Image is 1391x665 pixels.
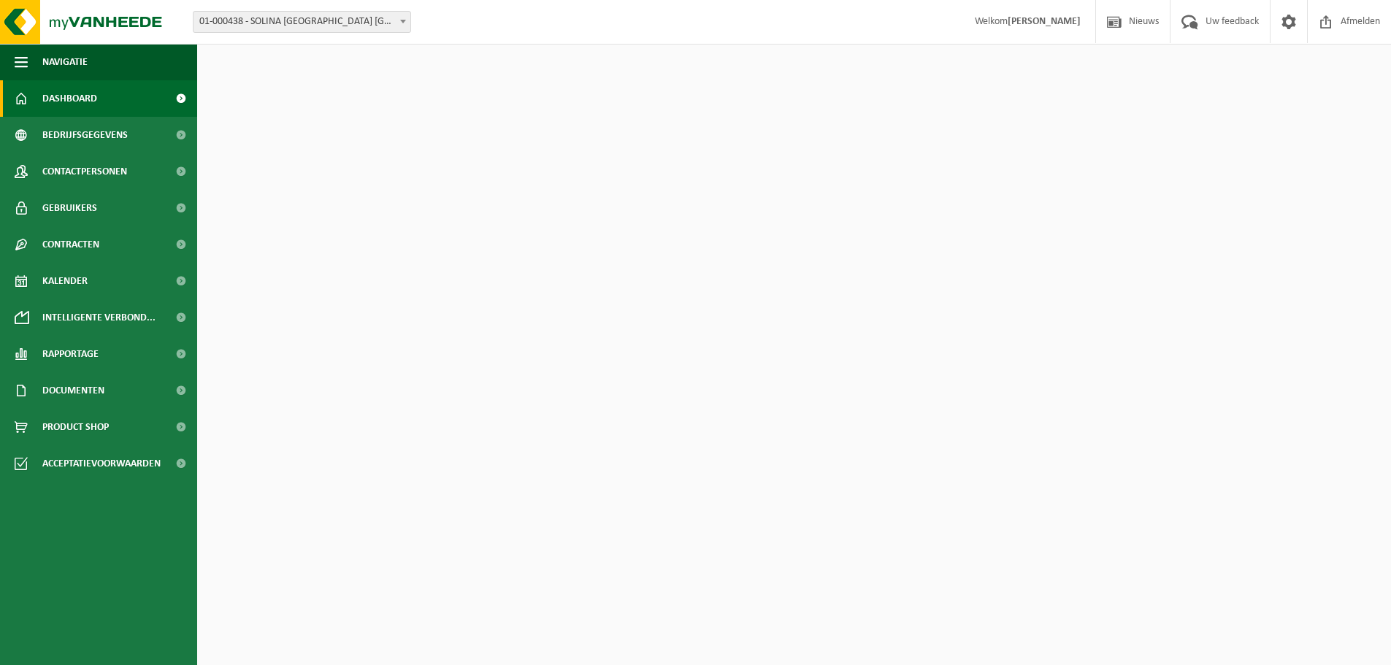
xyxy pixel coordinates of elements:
span: Dashboard [42,80,97,117]
span: 01-000438 - SOLINA BELGIUM NV/AG - EKE [193,12,410,32]
span: Bedrijfsgegevens [42,117,128,153]
span: Kalender [42,263,88,299]
span: Acceptatievoorwaarden [42,445,161,482]
span: Gebruikers [42,190,97,226]
span: 01-000438 - SOLINA BELGIUM NV/AG - EKE [193,11,411,33]
strong: [PERSON_NAME] [1008,16,1081,27]
span: Documenten [42,372,104,409]
span: Intelligente verbond... [42,299,156,336]
span: Rapportage [42,336,99,372]
span: Product Shop [42,409,109,445]
span: Navigatie [42,44,88,80]
span: Contactpersonen [42,153,127,190]
span: Contracten [42,226,99,263]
